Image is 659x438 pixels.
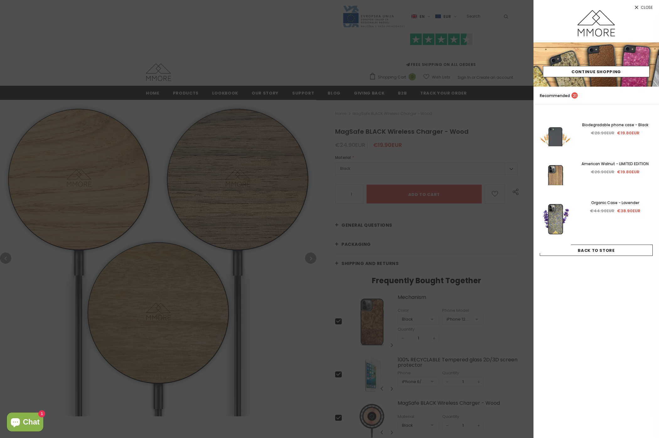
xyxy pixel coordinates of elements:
[571,92,578,99] span: 21
[591,130,614,136] span: €26.90EUR
[577,122,653,128] a: Biodegradable phone case - Black
[591,200,639,205] span: Organic Case - Lavender
[543,66,650,77] a: Continue Shopping
[617,208,640,214] span: €38.90EUR
[617,169,640,175] span: €19.80EUR
[540,92,578,99] p: Recommended
[591,169,614,175] span: €26.90EUR
[590,208,614,214] span: €44.90EUR
[5,413,45,433] inbox-online-store-chat: Shopify online store chat
[577,160,653,167] a: American Walnut - LIMITED EDITION
[646,93,653,99] a: search
[540,245,653,256] a: Back To Store
[617,130,640,136] span: €19.80EUR
[577,199,653,206] a: Organic Case - Lavender
[641,6,653,9] span: Close
[581,161,649,166] span: American Walnut - LIMITED EDITION
[582,122,648,127] span: Biodegradable phone case - Black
